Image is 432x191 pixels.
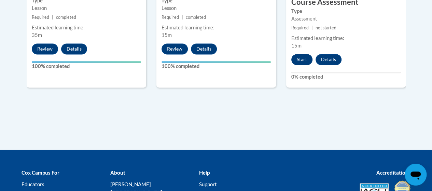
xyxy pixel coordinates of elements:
[162,32,172,38] span: 15m
[291,73,401,81] label: 0% completed
[162,63,271,70] label: 100% completed
[186,15,206,20] span: completed
[32,24,141,31] div: Estimated learning time:
[32,4,141,12] div: Lesson
[316,54,342,65] button: Details
[182,15,183,20] span: |
[162,15,179,20] span: Required
[32,15,49,20] span: Required
[22,181,44,187] a: Educators
[405,164,427,186] iframe: Button to launch messaging window
[376,169,411,175] b: Accreditations
[316,25,336,30] span: not started
[291,15,401,23] div: Assessment
[162,61,271,63] div: Your progress
[32,32,42,38] span: 35m
[291,54,312,65] button: Start
[291,8,401,15] label: Type
[162,24,271,31] div: Estimated learning time:
[110,169,125,175] b: About
[32,63,141,70] label: 100% completed
[199,169,209,175] b: Help
[162,43,188,54] button: Review
[52,15,53,20] span: |
[32,61,141,63] div: Your progress
[22,169,59,175] b: Cox Campus For
[61,43,87,54] button: Details
[199,181,217,187] a: Support
[291,43,302,49] span: 15m
[291,35,401,42] div: Estimated learning time:
[191,43,217,54] button: Details
[32,43,58,54] button: Review
[162,4,271,12] div: Lesson
[56,15,76,20] span: completed
[291,25,309,30] span: Required
[311,25,313,30] span: |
